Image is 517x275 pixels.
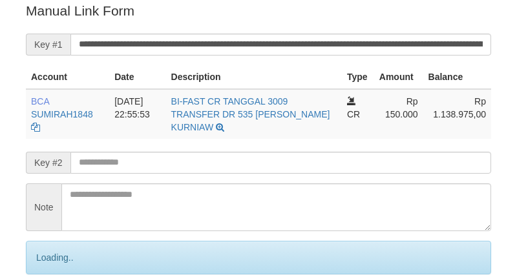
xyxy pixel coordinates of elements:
div: Loading.. [26,241,491,274]
a: Copy SUMIRAH1848 to clipboard [31,122,40,132]
th: Description [166,65,342,89]
th: Balance [423,65,491,89]
a: SUMIRAH1848 [31,109,93,119]
a: BI-FAST CR TANGGAL 3009 TRANSFER DR 535 [PERSON_NAME] KURNIAW [171,96,330,132]
td: Rp 1.138.975,00 [423,89,491,139]
span: Note [26,183,61,231]
span: CR [347,109,360,119]
td: [DATE] 22:55:53 [109,89,165,139]
span: Key #1 [26,34,70,56]
p: Manual Link Form [26,1,491,20]
th: Type [342,65,374,89]
span: Key #2 [26,152,70,174]
td: Rp 150.000 [374,89,423,139]
th: Account [26,65,109,89]
th: Date [109,65,165,89]
span: BCA [31,96,49,107]
th: Amount [374,65,423,89]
